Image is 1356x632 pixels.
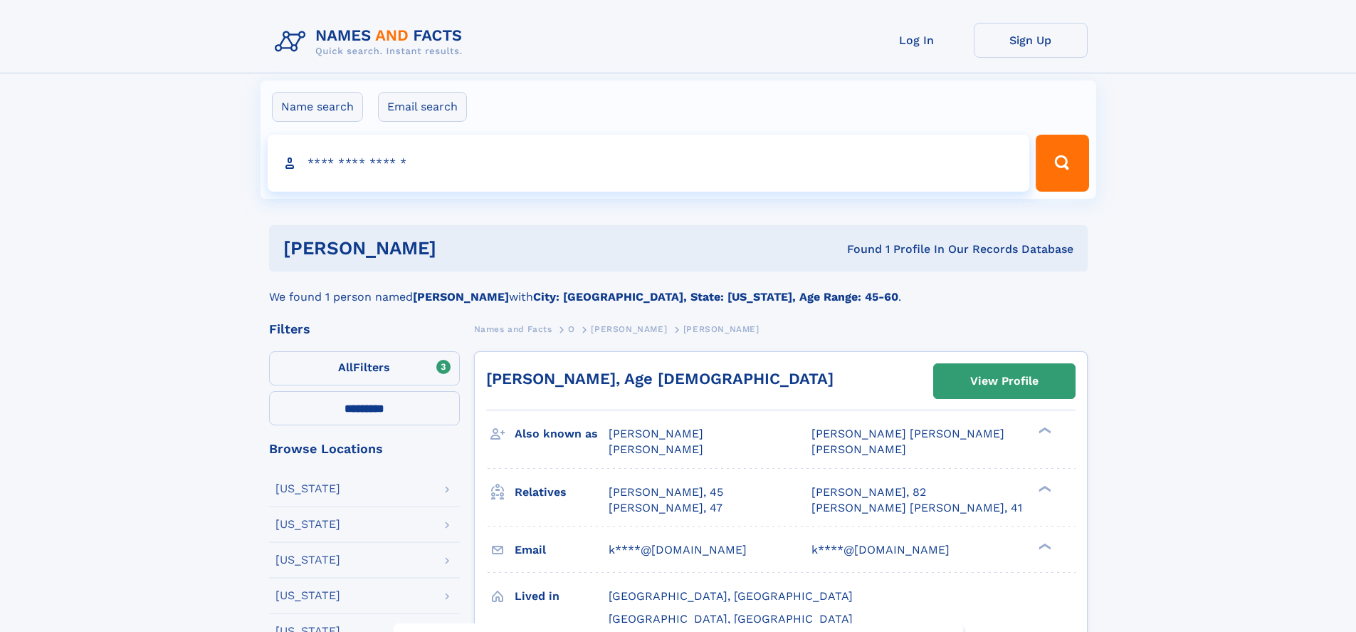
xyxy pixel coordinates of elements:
[275,554,340,566] div: [US_STATE]
[683,324,760,334] span: [PERSON_NAME]
[591,320,667,338] a: [PERSON_NAME]
[811,500,1022,516] a: [PERSON_NAME] [PERSON_NAME], 41
[1035,426,1052,435] div: ❯
[269,271,1088,306] div: We found 1 person named with .
[533,290,898,304] b: City: [GEOGRAPHIC_DATA], State: [US_STATE], Age Range: 45-60
[515,584,609,608] h3: Lived in
[591,324,667,334] span: [PERSON_NAME]
[860,23,974,58] a: Log In
[272,92,363,122] label: Name search
[515,480,609,504] h3: Relatives
[568,320,575,338] a: O
[1036,135,1088,192] button: Search Button
[609,612,853,626] span: [GEOGRAPHIC_DATA], [GEOGRAPHIC_DATA]
[269,23,474,61] img: Logo Names and Facts
[609,500,722,516] a: [PERSON_NAME], 47
[474,320,552,338] a: Names and Facts
[1035,542,1052,551] div: ❯
[934,364,1075,398] a: View Profile
[275,519,340,530] div: [US_STATE]
[338,361,353,374] span: All
[1035,484,1052,493] div: ❯
[275,590,340,601] div: [US_STATE]
[568,324,575,334] span: O
[283,239,642,257] h1: [PERSON_NAME]
[486,370,834,388] a: [PERSON_NAME], Age [DEMOGRAPHIC_DATA]
[641,242,1073,257] div: Found 1 Profile In Our Records Database
[515,422,609,446] h3: Also known as
[269,323,460,336] div: Filters
[413,290,509,304] b: [PERSON_NAME]
[811,427,1004,440] span: [PERSON_NAME] [PERSON_NAME]
[269,442,460,455] div: Browse Locations
[609,427,703,440] span: [PERSON_NAME]
[609,589,853,603] span: [GEOGRAPHIC_DATA], [GEOGRAPHIC_DATA]
[609,485,723,500] a: [PERSON_NAME], 45
[515,538,609,562] h3: Email
[974,23,1088,58] a: Sign Up
[269,351,460,385] label: Filters
[275,483,340,494] div: [US_STATE]
[378,92,467,122] label: Email search
[811,485,926,500] a: [PERSON_NAME], 82
[268,135,1030,192] input: search input
[970,365,1039,398] div: View Profile
[811,442,906,456] span: [PERSON_NAME]
[609,442,703,456] span: [PERSON_NAME]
